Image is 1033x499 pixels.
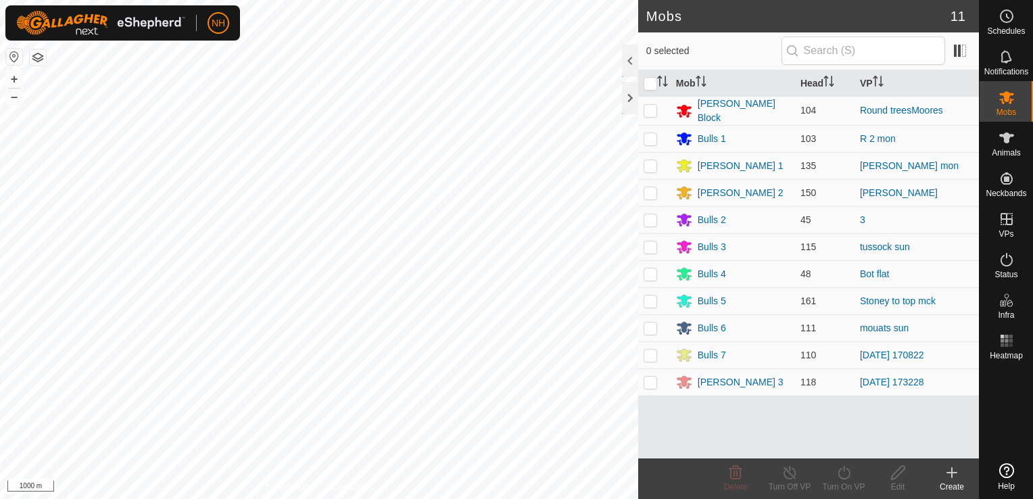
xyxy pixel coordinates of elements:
span: NH [212,16,225,30]
div: Bulls 5 [698,294,726,308]
div: Bulls 7 [698,348,726,362]
span: 0 selected [646,44,782,58]
a: Privacy Policy [266,481,316,494]
p-sorticon: Activate to sort [823,78,834,89]
span: 111 [800,323,816,333]
h2: Mobs [646,8,951,24]
a: Contact Us [333,481,373,494]
input: Search (S) [782,37,945,65]
div: Turn On VP [817,481,871,493]
a: Bot flat [860,268,890,279]
span: 103 [800,133,816,144]
div: [PERSON_NAME] Block [698,97,790,125]
span: Notifications [984,68,1028,76]
span: 135 [800,160,816,171]
div: Bulls 2 [698,213,726,227]
a: [DATE] 173228 [860,377,924,387]
a: tussock sun [860,241,910,252]
span: Help [998,482,1015,490]
span: Neckbands [986,189,1026,197]
button: Reset Map [6,49,22,65]
button: Map Layers [30,49,46,66]
span: 11 [951,6,965,26]
p-sorticon: Activate to sort [873,78,884,89]
p-sorticon: Activate to sort [657,78,668,89]
span: Mobs [996,108,1016,116]
a: 3 [860,214,865,225]
span: Delete [724,482,748,492]
a: Stoney to top mck [860,295,936,306]
img: Gallagher Logo [16,11,185,35]
span: 48 [800,268,811,279]
a: mouats sun [860,323,909,333]
div: Create [925,481,979,493]
div: [PERSON_NAME] 3 [698,375,784,389]
a: [PERSON_NAME] mon [860,160,959,171]
span: Heatmap [990,352,1023,360]
div: Edit [871,481,925,493]
a: Round treesMoores [860,105,943,116]
div: Bulls 4 [698,267,726,281]
span: 104 [800,105,816,116]
span: Infra [998,311,1014,319]
span: 45 [800,214,811,225]
div: Turn Off VP [763,481,817,493]
div: [PERSON_NAME] 2 [698,186,784,200]
span: 110 [800,350,816,360]
div: [PERSON_NAME] 1 [698,159,784,173]
th: Head [795,70,855,97]
span: VPs [999,230,1013,238]
span: 118 [800,377,816,387]
th: VP [855,70,979,97]
span: Status [994,270,1017,279]
a: R 2 mon [860,133,896,144]
a: [DATE] 170822 [860,350,924,360]
th: Mob [671,70,795,97]
a: Help [980,458,1033,496]
button: – [6,89,22,105]
span: Animals [992,149,1021,157]
div: Bulls 3 [698,240,726,254]
p-sorticon: Activate to sort [696,78,706,89]
span: 115 [800,241,816,252]
span: 150 [800,187,816,198]
span: 161 [800,295,816,306]
span: Schedules [987,27,1025,35]
button: + [6,71,22,87]
div: Bulls 1 [698,132,726,146]
div: Bulls 6 [698,321,726,335]
a: [PERSON_NAME] [860,187,938,198]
